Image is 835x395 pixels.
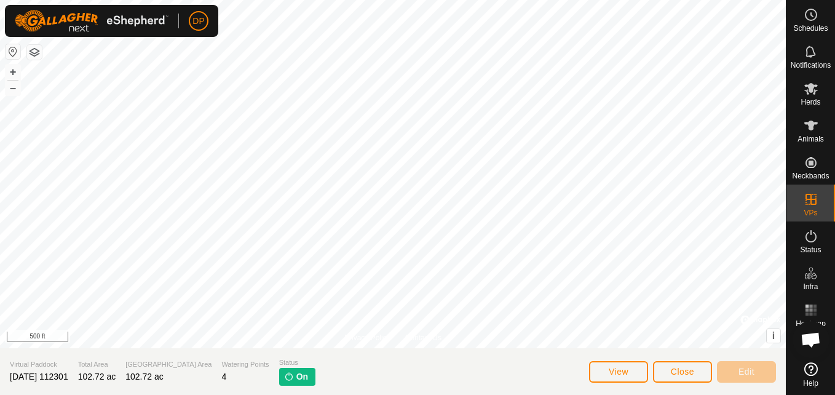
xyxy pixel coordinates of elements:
span: On [296,370,308,383]
span: DP [192,15,204,28]
span: Help [803,380,818,387]
button: Edit [717,361,776,383]
span: [DATE] 112301 [10,372,68,381]
button: + [6,65,20,79]
span: Schedules [793,25,828,32]
span: Infra [803,283,818,290]
span: Status [279,357,315,368]
button: Reset Map [6,44,20,59]
button: Close [653,361,712,383]
span: Total Area [78,359,116,370]
span: Edit [738,367,754,377]
button: Map Layers [27,45,42,60]
span: Notifications [791,62,831,69]
span: Heatmap [796,320,826,327]
span: Status [800,246,821,253]
span: i [772,330,775,341]
span: [GEOGRAPHIC_DATA] Area [125,359,212,370]
button: i [767,329,780,343]
span: Virtual Paddock [10,359,68,370]
span: Watering Points [221,359,269,370]
a: Help [786,357,835,392]
span: 102.72 ac [125,372,164,381]
span: 102.72 ac [78,372,116,381]
a: Contact Us [405,332,441,343]
span: Animals [797,135,824,143]
span: Herds [801,98,820,106]
span: Neckbands [792,172,829,180]
a: Privacy Policy [344,332,390,343]
span: View [609,367,628,377]
div: Open chat [793,321,829,358]
span: Close [671,367,694,377]
button: – [6,81,20,95]
img: turn-on [284,372,294,381]
span: VPs [804,209,817,217]
span: 4 [221,372,226,381]
img: Gallagher Logo [15,10,168,32]
button: View [589,361,648,383]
